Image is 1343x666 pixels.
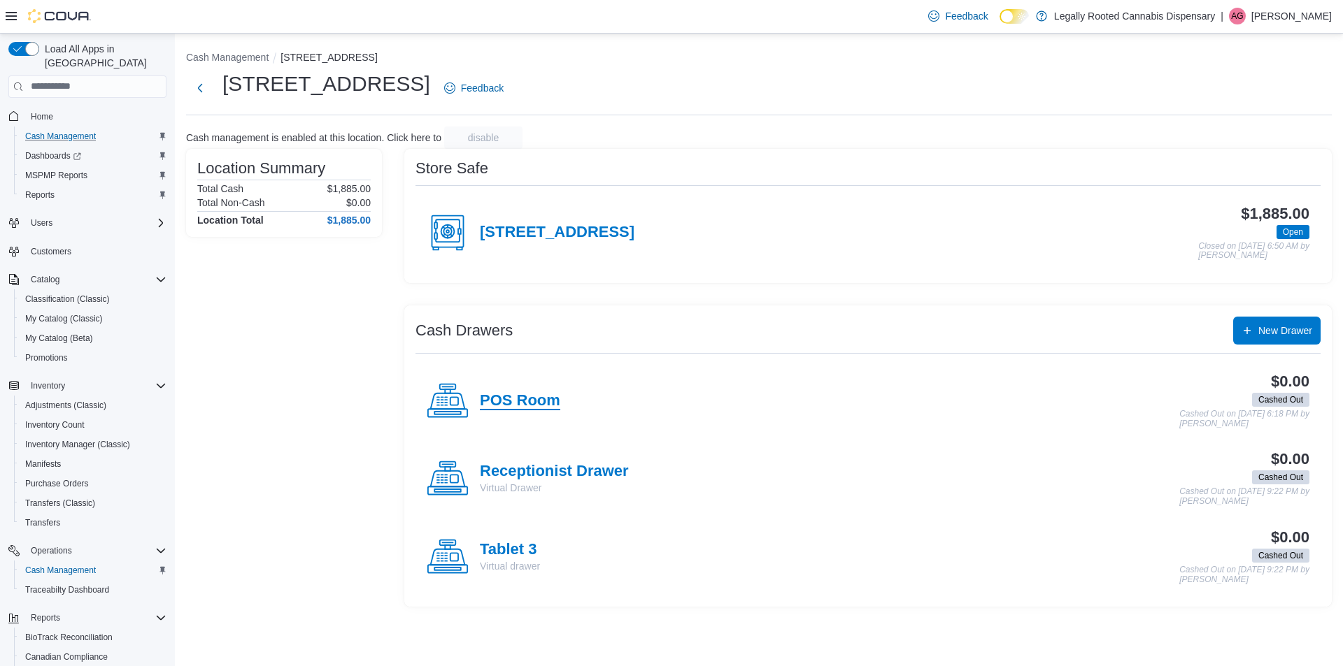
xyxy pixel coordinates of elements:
span: Cashed Out [1258,549,1303,562]
span: Canadian Compliance [20,649,166,665]
button: Cash Management [14,560,172,580]
button: Inventory Manager (Classic) [14,435,172,454]
span: Inventory [25,377,166,394]
span: Inventory Count [20,417,166,433]
h4: [STREET_ADDRESS] [480,224,634,242]
span: Dashboards [20,147,166,164]
h6: Total Non-Cash [197,197,265,208]
span: BioTrack Reconciliation [20,629,166,646]
div: Ashley Grace [1229,8,1246,24]
button: Traceabilty Dashboard [14,580,172,600]
span: My Catalog (Beta) [20,330,166,347]
span: Cashed Out [1252,549,1309,563]
span: Purchase Orders [20,475,166,492]
button: Users [3,213,172,233]
span: Reports [25,609,166,626]
span: Adjustments (Classic) [20,397,166,414]
span: Load All Apps in [GEOGRAPHIC_DATA] [39,42,166,70]
button: Adjustments (Classic) [14,396,172,415]
span: Cash Management [25,131,96,142]
span: Promotions [25,352,68,363]
p: Cashed Out on [DATE] 9:22 PM by [PERSON_NAME] [1179,487,1309,506]
span: Customers [25,242,166,260]
button: Operations [25,542,78,559]
h4: $1,885.00 [327,215,371,226]
span: MSPMP Reports [25,170,87,181]
p: Cash management is enabled at this location. Click here to [186,132,441,143]
button: Cash Management [186,52,269,63]
span: Inventory [31,380,65,391]
p: $0.00 [346,197,371,208]
button: disable [444,126,523,149]
a: Inventory Manager (Classic) [20,436,136,453]
p: Cashed Out on [DATE] 9:22 PM by [PERSON_NAME] [1179,565,1309,584]
p: $1,885.00 [327,183,371,194]
span: Promotions [20,349,166,366]
h4: POS Room [480,392,560,410]
span: Inventory Manager (Classic) [25,439,130,450]
a: Feedback [439,74,509,102]
span: Manifests [25,458,61,470]
span: Purchase Orders [25,478,89,489]
h4: Tablet 3 [480,541,540,559]
a: Purchase Orders [20,475,94,492]
span: Reports [20,187,166,203]
a: Dashboards [14,146,172,166]
span: Traceabilty Dashboard [25,584,109,595]
span: Inventory Manager (Classic) [20,436,166,453]
button: Inventory Count [14,415,172,435]
button: Purchase Orders [14,474,172,493]
a: Reports [20,187,60,203]
span: New Drawer [1258,324,1312,338]
span: Feedback [945,9,988,23]
span: Manifests [20,456,166,472]
button: Inventory [25,377,71,394]
nav: An example of EuiBreadcrumbs [186,50,1332,67]
p: Closed on [DATE] 6:50 AM by [PERSON_NAME] [1198,242,1309,261]
span: Cashed Out [1252,470,1309,484]
h3: Location Summary [197,160,325,177]
h4: Location Total [197,215,264,226]
span: My Catalog (Classic) [25,313,103,324]
span: Catalog [31,274,59,285]
h1: [STREET_ADDRESS] [222,70,430,98]
button: Promotions [14,348,172,368]
span: Users [31,217,52,229]
span: Cashed Out [1258,393,1303,406]
p: [PERSON_NAME] [1251,8,1332,24]
span: Operations [25,542,166,559]
a: My Catalog (Classic) [20,310,108,327]
span: Operations [31,545,72,556]
span: Home [25,108,166,125]
a: Cash Management [20,562,101,579]
a: Traceabilty Dashboard [20,581,115,598]
span: Classification (Classic) [25,294,110,305]
button: BioTrack Reconciliation [14,628,172,647]
input: Dark Mode [1000,9,1029,24]
button: Customers [3,241,172,261]
span: Reports [25,189,55,201]
button: Users [25,215,58,231]
span: Dashboards [25,150,81,161]
a: Cash Management [20,128,101,145]
a: Manifests [20,456,66,472]
a: Customers [25,243,77,260]
button: Transfers (Classic) [14,493,172,513]
span: My Catalog (Classic) [20,310,166,327]
span: BioTrack Reconciliation [25,632,113,643]
p: Legally Rooted Cannabis Dispensary [1054,8,1215,24]
p: Virtual drawer [480,559,540,573]
span: Users [25,215,166,231]
span: Feedback [461,81,504,95]
a: Dashboards [20,147,87,164]
h3: $0.00 [1271,529,1309,546]
p: Cashed Out on [DATE] 6:18 PM by [PERSON_NAME] [1179,410,1309,428]
a: BioTrack Reconciliation [20,629,118,646]
span: Adjustments (Classic) [25,400,106,411]
span: Inventory Count [25,419,85,430]
img: Cova [28,9,91,23]
a: Inventory Count [20,417,90,433]
span: Cash Management [25,565,96,576]
a: Transfers [20,514,66,531]
span: Open [1277,225,1309,239]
